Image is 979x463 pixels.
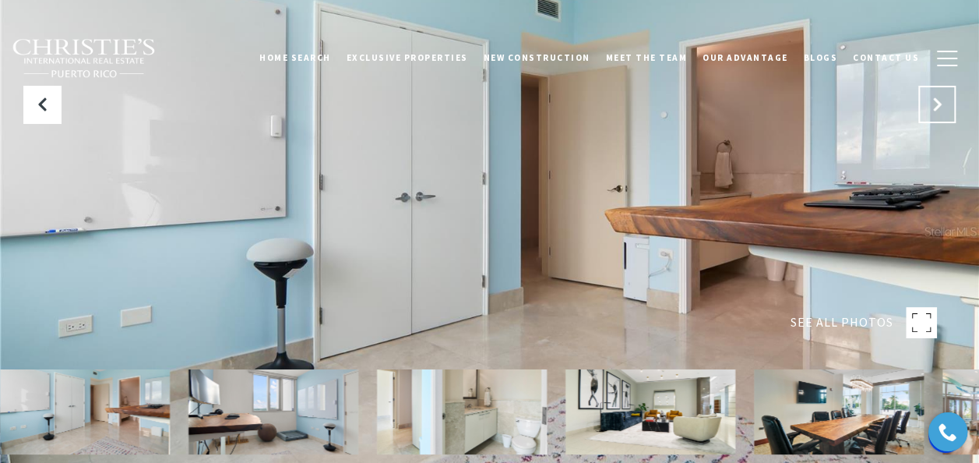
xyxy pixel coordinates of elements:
[796,38,846,77] a: Blogs
[853,52,919,63] span: Contact Us
[754,369,924,454] img: 555 Monserrate CONDOMINIO COSMOPOLITAN Unit: 1004
[476,38,598,77] a: New Construction
[695,38,796,77] a: Our Advantage
[188,369,358,454] img: 555 Monserrate CONDOMINIO COSMOPOLITAN Unit: 1004
[918,86,956,123] button: Next Slide
[791,313,893,333] span: SEE ALL PHOTOS
[927,36,967,81] button: button
[484,52,590,63] span: New Construction
[339,38,476,77] a: Exclusive Properties
[12,38,157,79] img: Christie's International Real Estate black text logo
[23,86,61,123] button: Previous Slide
[804,52,838,63] span: Blogs
[703,52,788,63] span: Our Advantage
[347,52,468,63] span: Exclusive Properties
[377,369,547,454] img: 555 Monserrate CONDOMINIO COSMOPOLITAN Unit: 1004
[598,38,696,77] a: Meet the Team
[565,369,735,454] img: 555 Monserrate CONDOMINIO COSMOPOLITAN Unit: 1004
[252,38,339,77] a: Home Search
